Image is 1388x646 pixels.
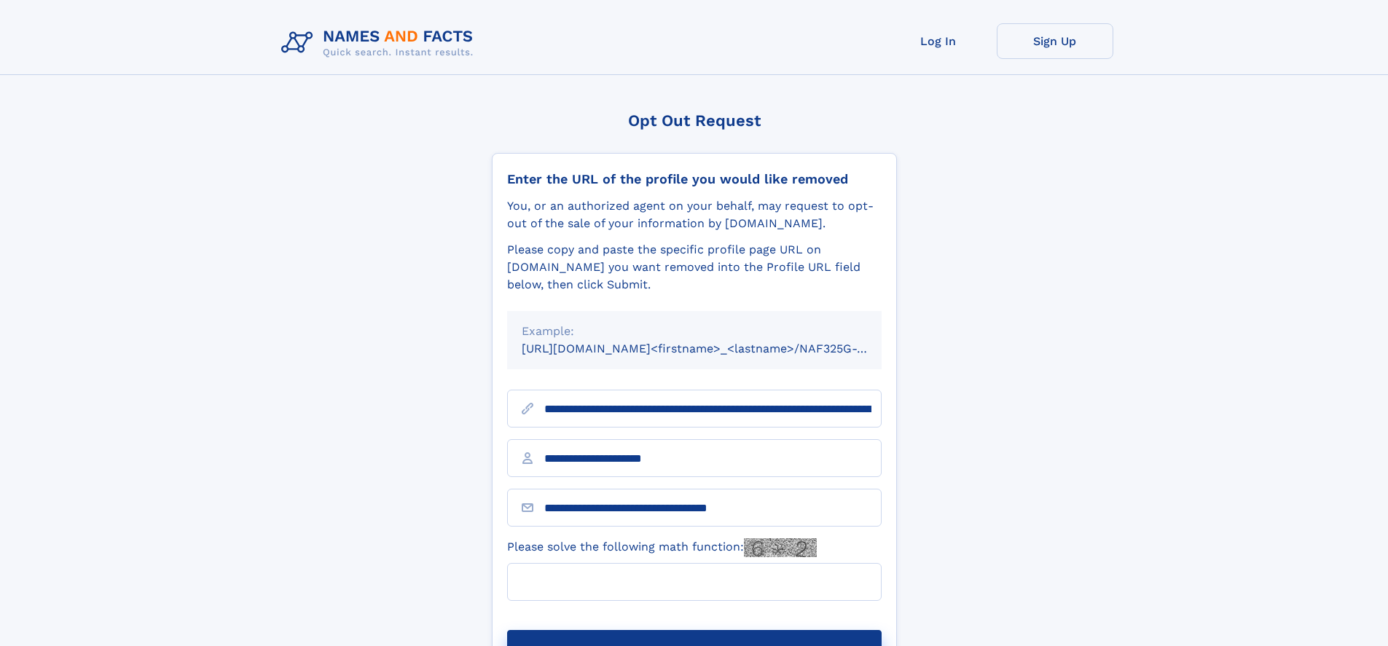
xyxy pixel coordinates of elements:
small: [URL][DOMAIN_NAME]<firstname>_<lastname>/NAF325G-xxxxxxxx [522,342,909,355]
div: Enter the URL of the profile you would like removed [507,171,882,187]
a: Log In [880,23,997,59]
div: Opt Out Request [492,111,897,130]
label: Please solve the following math function: [507,538,817,557]
div: Please copy and paste the specific profile page URL on [DOMAIN_NAME] you want removed into the Pr... [507,241,882,294]
div: Example: [522,323,867,340]
a: Sign Up [997,23,1113,59]
div: You, or an authorized agent on your behalf, may request to opt-out of the sale of your informatio... [507,197,882,232]
img: Logo Names and Facts [275,23,485,63]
